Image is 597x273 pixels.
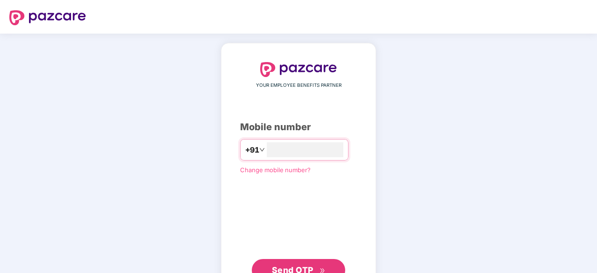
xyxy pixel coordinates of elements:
img: logo [260,62,337,77]
span: YOUR EMPLOYEE BENEFITS PARTNER [256,82,341,89]
img: logo [9,10,86,25]
span: down [259,147,265,153]
div: Mobile number [240,120,357,134]
a: Change mobile number? [240,166,311,174]
span: +91 [245,144,259,156]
